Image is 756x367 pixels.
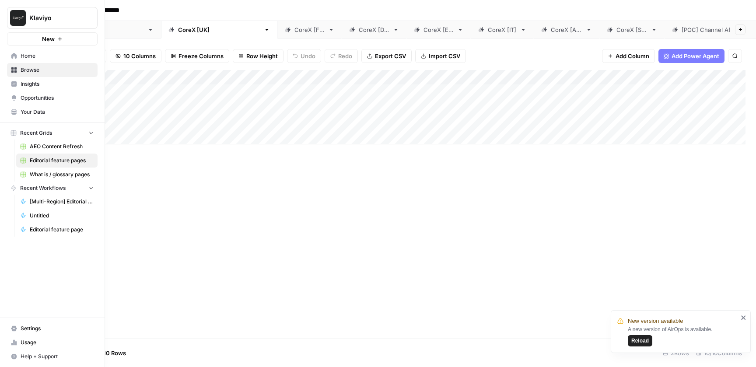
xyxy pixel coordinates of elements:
[16,223,98,237] a: Editorial feature page
[16,195,98,209] a: [Multi-Region] Editorial feature page
[165,49,229,63] button: Freeze Columns
[658,49,724,63] button: Add Power Agent
[30,143,94,150] span: AEO Content Refresh
[21,325,94,332] span: Settings
[287,49,321,63] button: Undo
[628,325,738,346] div: A new version of AirOps is available.
[7,77,98,91] a: Insights
[616,25,647,34] div: CoreX [SG]
[361,49,412,63] button: Export CSV
[30,212,94,220] span: Untitled
[342,21,406,38] a: CoreX [DE]
[178,25,260,34] div: CoreX [[GEOGRAPHIC_DATA]]
[429,52,460,60] span: Import CSV
[672,52,719,60] span: Add Power Agent
[628,317,683,325] span: New version available
[42,35,55,43] span: New
[599,21,665,38] a: CoreX [SG]
[7,91,98,105] a: Opportunities
[7,336,98,350] a: Usage
[406,21,471,38] a: CoreX [ES]
[16,209,98,223] a: Untitled
[628,335,652,346] button: Reload
[91,349,126,357] span: Add 10 Rows
[7,126,98,140] button: Recent Grids
[7,350,98,364] button: Help + Support
[16,154,98,168] a: Editorial feature pages
[21,94,94,102] span: Opportunities
[7,63,98,77] a: Browse
[21,80,94,88] span: Insights
[325,49,358,63] button: Redo
[471,21,534,38] a: CoreX [IT]
[21,52,94,60] span: Home
[631,337,649,345] span: Reload
[110,49,161,63] button: 10 Columns
[16,168,98,182] a: What is / glossary pages
[20,129,52,137] span: Recent Grids
[123,52,156,60] span: 10 Columns
[301,52,315,60] span: Undo
[7,32,98,45] button: New
[488,25,517,34] div: CoreX [IT]
[693,346,745,360] div: 10/10 Columns
[7,182,98,195] button: Recent Workflows
[294,25,325,34] div: CoreX [FR]
[161,21,277,38] a: CoreX [[GEOGRAPHIC_DATA]]
[233,49,283,63] button: Row Height
[659,346,693,360] div: 2 Rows
[21,353,94,360] span: Help + Support
[7,49,98,63] a: Home
[7,322,98,336] a: Settings
[338,52,352,60] span: Redo
[30,171,94,178] span: What is / glossary pages
[741,314,747,321] button: close
[30,198,94,206] span: [Multi-Region] Editorial feature page
[277,21,342,38] a: CoreX [FR]
[246,52,278,60] span: Row Height
[30,157,94,164] span: Editorial feature pages
[534,21,599,38] a: CoreX [AU]
[551,25,582,34] div: CoreX [AU]
[602,49,655,63] button: Add Column
[616,52,649,60] span: Add Column
[29,14,82,22] span: Klaviyo
[21,66,94,74] span: Browse
[415,49,466,63] button: Import CSV
[7,7,98,29] button: Workspace: Klaviyo
[21,108,94,116] span: Your Data
[7,105,98,119] a: Your Data
[423,25,454,34] div: CoreX [ES]
[359,25,389,34] div: CoreX [DE]
[375,52,406,60] span: Export CSV
[178,52,224,60] span: Freeze Columns
[21,339,94,346] span: Usage
[10,10,26,26] img: Klaviyo Logo
[16,140,98,154] a: AEO Content Refresh
[20,184,66,192] span: Recent Workflows
[30,226,94,234] span: Editorial feature page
